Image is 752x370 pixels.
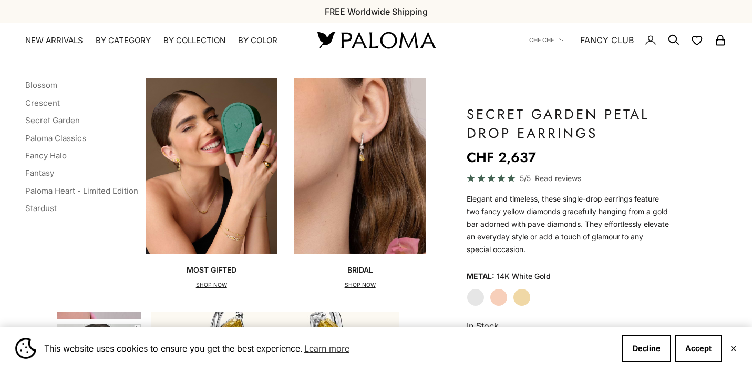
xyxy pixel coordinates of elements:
summary: By Collection [163,35,225,46]
a: Paloma Heart - Limited Edition [25,186,138,196]
a: Crescent [25,98,60,108]
nav: Secondary navigation [529,23,727,57]
p: Elegant and timeless, these single-drop earrings feature two fancy yellow diamonds gracefully han... [467,193,669,256]
a: Most GiftedSHOP NOW [146,78,277,291]
span: 5/5 [520,172,531,184]
p: FREE Worldwide Shipping [325,5,428,18]
button: Decline [622,335,671,362]
a: Learn more [303,341,351,356]
p: In Stock [467,319,669,333]
span: This website uses cookies to ensure you get the best experience. [44,341,614,356]
span: CHF CHF [529,35,554,45]
a: FANCY CLUB [580,33,634,47]
a: Paloma Classics [25,133,86,143]
a: Blossom [25,80,57,90]
a: Secret Garden [25,115,80,125]
variant-option-value: 14K White Gold [497,268,551,284]
p: Most Gifted [187,265,236,275]
sale-price: CHF 2,637 [467,147,536,168]
a: Fancy Halo [25,151,67,161]
p: SHOP NOW [187,280,236,291]
a: Fantasy [25,168,54,178]
p: SHOP NOW [345,280,376,291]
button: CHF CHF [529,35,564,45]
a: Stardust [25,203,57,213]
summary: By Color [238,35,277,46]
legend: Metal: [467,268,495,284]
a: 5/5 Read reviews [467,172,669,184]
p: Bridal [345,265,376,275]
nav: Primary navigation [25,35,292,46]
summary: By Category [96,35,151,46]
span: Read reviews [535,172,581,184]
button: Accept [675,335,722,362]
a: NEW ARRIVALS [25,35,83,46]
button: Close [730,345,737,352]
a: BridalSHOP NOW [294,78,426,291]
img: Cookie banner [15,338,36,359]
h1: Secret Garden Petal Drop Earrings [467,105,669,143]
